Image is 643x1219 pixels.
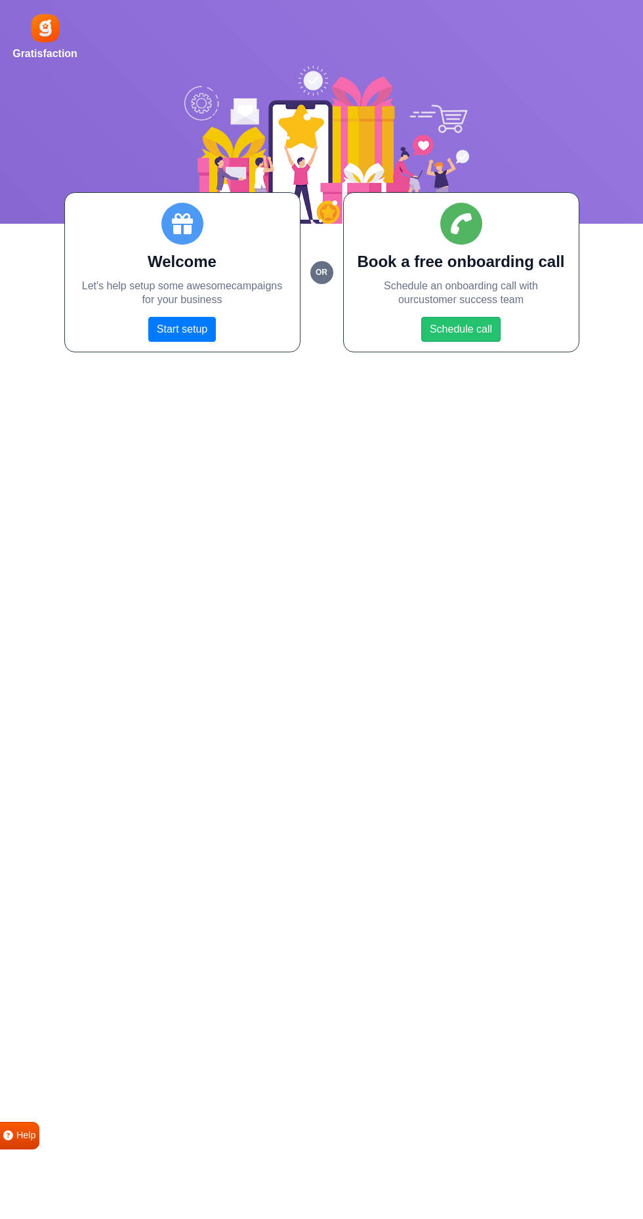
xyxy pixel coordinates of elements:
[354,253,569,272] h2: Book a free onboarding call
[148,317,216,342] a: Start setup
[75,279,290,307] p: Let's help setup some awesome campaigns for your business
[12,47,77,60] h2: Gratisfaction
[421,317,501,342] a: Schedule call
[30,12,61,44] img: Gratisfaction
[16,1128,36,1143] span: Help
[75,253,290,272] h2: Welcome
[354,279,569,307] p: Schedule an onboarding call with our customer success team
[310,261,333,284] small: or
[174,66,469,224] img: Social Boost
